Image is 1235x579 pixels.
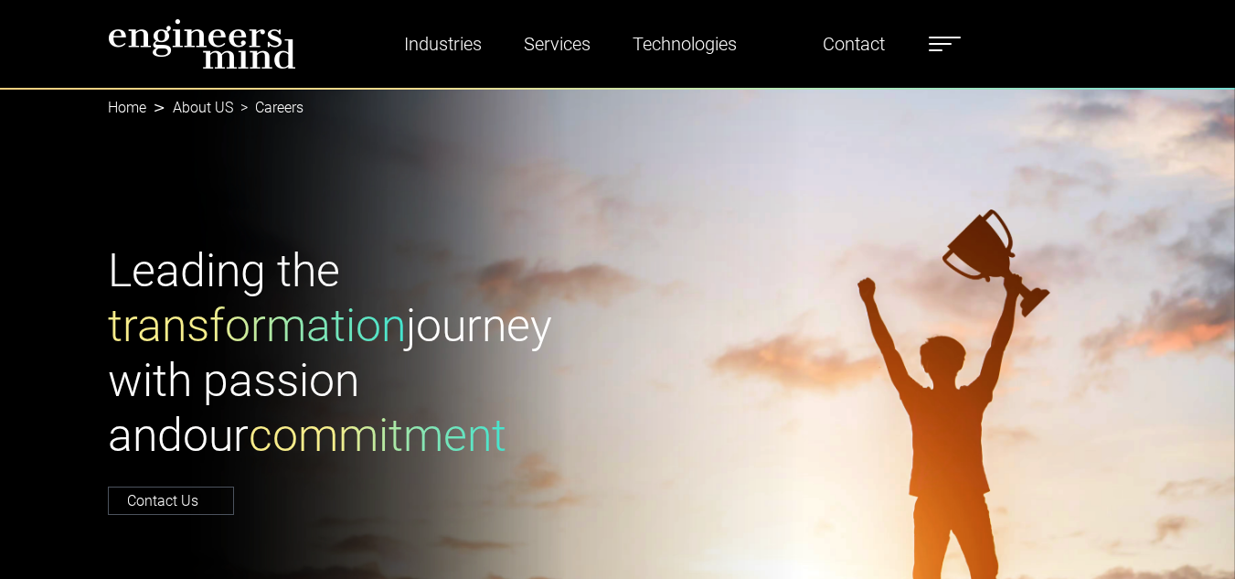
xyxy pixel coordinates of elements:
[108,99,146,116] a: Home
[516,23,598,65] a: Services
[108,88,1128,128] nav: breadcrumb
[108,487,234,515] a: Contact Us
[108,243,607,463] h1: Leading the journey with passion and our
[233,97,303,119] li: Careers
[397,23,489,65] a: Industries
[249,409,506,462] span: commitment
[173,99,233,116] a: About US
[815,23,892,65] a: Contact
[625,23,744,65] a: Technologies
[108,299,406,352] span: transformation
[108,18,296,70] img: logo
